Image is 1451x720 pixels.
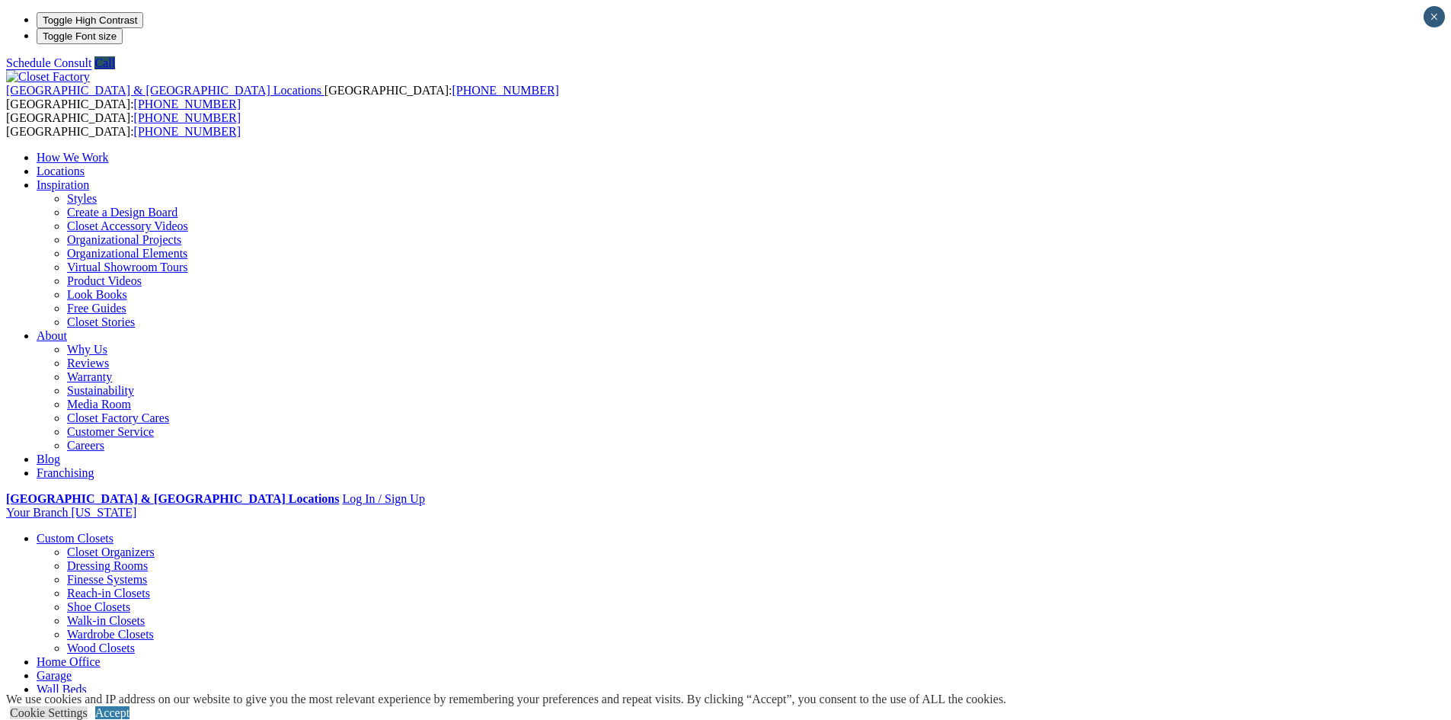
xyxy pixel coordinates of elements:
button: Toggle Font size [37,28,123,44]
a: Closet Accessory Videos [67,219,188,232]
button: Close [1424,6,1445,27]
a: [GEOGRAPHIC_DATA] & [GEOGRAPHIC_DATA] Locations [6,84,324,97]
span: Toggle High Contrast [43,14,137,26]
a: Locations [37,165,85,178]
a: Cookie Settings [10,706,88,719]
a: Finesse Systems [67,573,147,586]
a: Product Videos [67,274,142,287]
span: Your Branch [6,506,68,519]
a: Shoe Closets [67,600,130,613]
span: [US_STATE] [71,506,136,519]
a: Custom Closets [37,532,113,545]
a: Create a Design Board [67,206,177,219]
a: [PHONE_NUMBER] [134,111,241,124]
a: Dressing Rooms [67,559,148,572]
a: Franchising [37,466,94,479]
a: Garage [37,669,72,682]
a: Media Room [67,398,131,411]
a: Home Office [37,655,101,668]
a: Free Guides [67,302,126,315]
span: [GEOGRAPHIC_DATA] & [GEOGRAPHIC_DATA] Locations [6,84,321,97]
a: About [37,329,67,342]
a: [PHONE_NUMBER] [134,98,241,110]
a: Customer Service [67,425,154,438]
a: Wood Closets [67,642,135,654]
img: Closet Factory [6,70,90,84]
div: We use cookies and IP address on our website to give you the most relevant experience by remember... [6,693,1006,706]
a: Closet Organizers [67,546,155,558]
a: Closet Factory Cares [67,411,169,424]
button: Toggle High Contrast [37,12,143,28]
a: Reach-in Closets [67,587,150,600]
a: Reviews [67,357,109,370]
span: [GEOGRAPHIC_DATA]: [GEOGRAPHIC_DATA]: [6,111,241,138]
a: Warranty [67,370,112,383]
a: [PHONE_NUMBER] [134,125,241,138]
a: How We Work [37,151,109,164]
a: Virtual Showroom Tours [67,261,188,274]
a: Why Us [67,343,107,356]
a: Blog [37,453,60,466]
a: Wall Beds [37,683,87,696]
a: Wardrobe Closets [67,628,154,641]
a: Careers [67,439,104,452]
a: Sustainability [67,384,134,397]
a: [GEOGRAPHIC_DATA] & [GEOGRAPHIC_DATA] Locations [6,492,339,505]
a: Call [94,56,115,69]
a: Walk-in Closets [67,614,145,627]
a: Look Books [67,288,127,301]
span: [GEOGRAPHIC_DATA]: [GEOGRAPHIC_DATA]: [6,84,559,110]
a: Accept [95,706,129,719]
a: Organizational Elements [67,247,187,260]
a: Styles [67,192,97,205]
a: Schedule Consult [6,56,91,69]
a: Closet Stories [67,315,135,328]
a: [PHONE_NUMBER] [452,84,558,97]
span: Toggle Font size [43,30,117,42]
a: Organizational Projects [67,233,181,246]
a: Log In / Sign Up [342,492,424,505]
a: Inspiration [37,178,89,191]
a: Your Branch [US_STATE] [6,506,136,519]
